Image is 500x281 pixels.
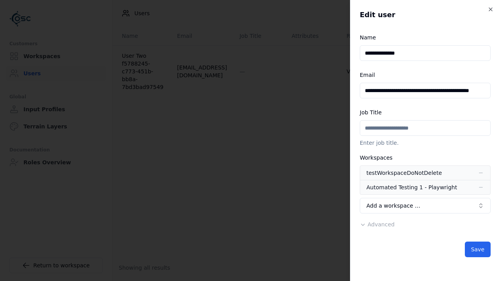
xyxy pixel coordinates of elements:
div: Automated Testing 1 - Playwright [366,183,457,191]
p: Enter job title. [360,139,491,147]
label: Name [360,34,376,41]
span: Add a workspace … [366,202,420,210]
button: Save [465,242,491,257]
label: Job Title [360,109,382,116]
label: Email [360,72,375,78]
span: Advanced [368,221,395,228]
label: Workspaces [360,155,393,161]
button: Advanced [360,221,395,228]
h2: Edit user [360,9,491,20]
div: testWorkspaceDoNotDelete [366,169,442,177]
